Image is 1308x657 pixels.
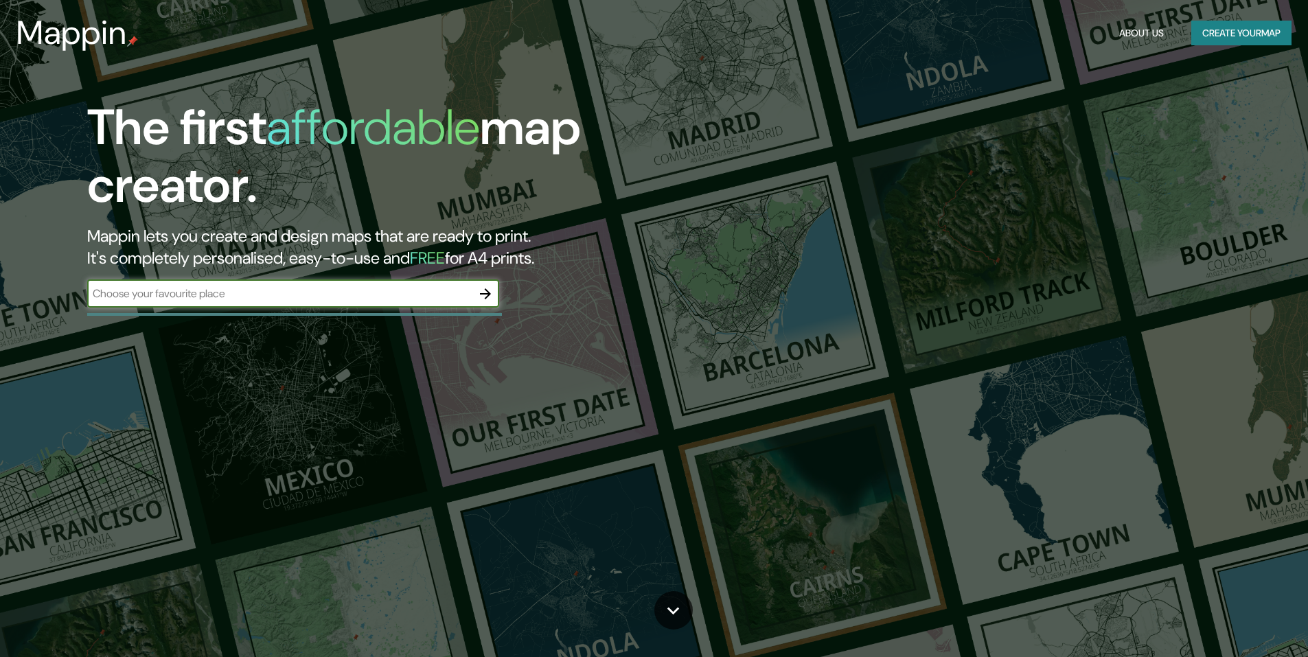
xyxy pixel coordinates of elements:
input: Choose your favourite place [87,286,472,301]
h1: affordable [266,95,480,159]
button: About Us [1114,21,1169,46]
h5: FREE [410,247,445,268]
h2: Mappin lets you create and design maps that are ready to print. It's completely personalised, eas... [87,225,742,269]
img: mappin-pin [127,36,138,47]
h3: Mappin [16,14,127,52]
h1: The first map creator. [87,99,742,225]
button: Create yourmap [1191,21,1292,46]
